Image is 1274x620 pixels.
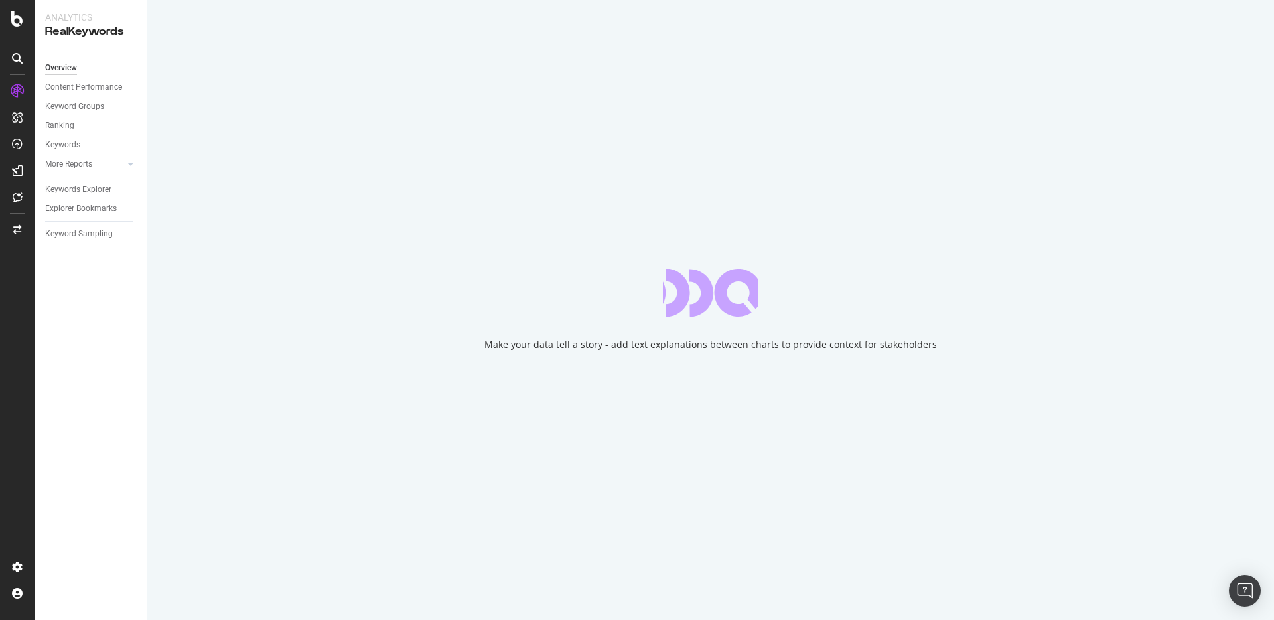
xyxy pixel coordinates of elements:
div: Overview [45,61,77,75]
a: Keyword Groups [45,100,137,114]
div: Keywords Explorer [45,183,111,196]
a: Keyword Sampling [45,227,137,241]
a: Overview [45,61,137,75]
a: Keywords [45,138,137,152]
div: animation [663,269,758,317]
a: More Reports [45,157,124,171]
div: Keyword Groups [45,100,104,114]
div: Keywords [45,138,80,152]
div: Open Intercom Messenger [1229,575,1261,607]
div: Ranking [45,119,74,133]
a: Explorer Bookmarks [45,202,137,216]
div: Explorer Bookmarks [45,202,117,216]
a: Ranking [45,119,137,133]
div: Analytics [45,11,136,24]
div: Make your data tell a story - add text explanations between charts to provide context for stakeho... [484,338,937,351]
div: Keyword Sampling [45,227,113,241]
div: More Reports [45,157,92,171]
a: Content Performance [45,80,137,94]
div: Content Performance [45,80,122,94]
a: Keywords Explorer [45,183,137,196]
div: RealKeywords [45,24,136,39]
